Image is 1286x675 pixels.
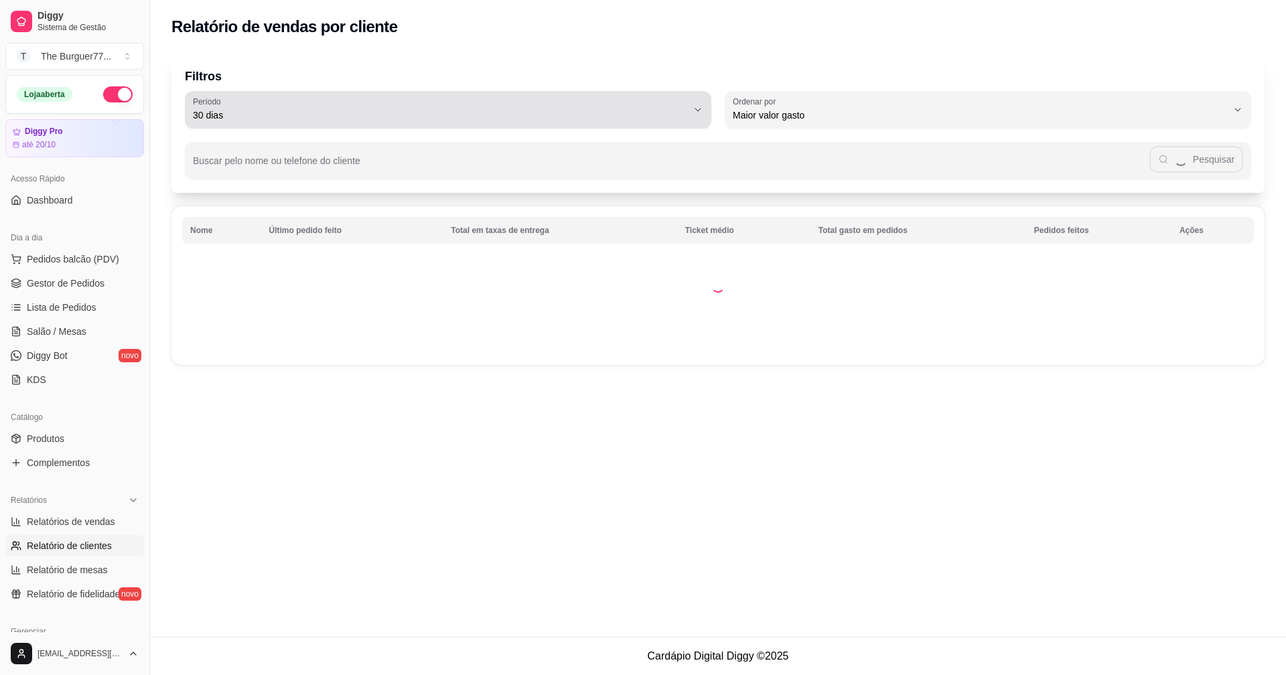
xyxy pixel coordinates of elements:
a: Relatório de mesas [5,559,144,581]
span: Pedidos balcão (PDV) [27,252,119,266]
span: Salão / Mesas [27,325,86,338]
label: Ordenar por [733,96,780,107]
span: T [17,50,30,63]
span: Complementos [27,456,90,469]
div: The Burguer77 ... [41,50,111,63]
span: Maior valor gasto [733,108,1227,122]
label: Período [193,96,225,107]
a: DiggySistema de Gestão [5,5,144,37]
a: KDS [5,369,144,390]
a: Relatório de clientes [5,535,144,556]
button: Período30 dias [185,91,711,129]
article: Diggy Pro [25,127,63,137]
a: Produtos [5,428,144,449]
div: Loading [711,279,725,293]
span: KDS [27,373,46,386]
a: Diggy Botnovo [5,345,144,366]
span: Relatório de clientes [27,539,112,552]
span: Relatórios de vendas [27,515,115,528]
h2: Relatório de vendas por cliente [171,16,398,37]
span: Relatório de fidelidade [27,587,120,601]
button: Alterar Status [103,86,133,102]
a: Diggy Proaté 20/10 [5,119,144,157]
div: Catálogo [5,406,144,428]
span: Lista de Pedidos [27,301,96,314]
article: até 20/10 [22,139,56,150]
footer: Cardápio Digital Diggy © 2025 [150,637,1286,675]
span: Produtos [27,432,64,445]
span: Sistema de Gestão [38,22,139,33]
span: Diggy [38,10,139,22]
a: Salão / Mesas [5,321,144,342]
span: [EMAIL_ADDRESS][DOMAIN_NAME] [38,648,123,659]
span: Relatórios [11,495,47,506]
a: Gestor de Pedidos [5,273,144,294]
a: Complementos [5,452,144,473]
button: Ordenar porMaior valor gasto [725,91,1251,129]
span: Relatório de mesas [27,563,108,577]
span: 30 dias [193,108,687,122]
div: Dia a dia [5,227,144,248]
button: [EMAIL_ADDRESS][DOMAIN_NAME] [5,637,144,670]
div: Acesso Rápido [5,168,144,190]
button: Pedidos balcão (PDV) [5,248,144,270]
a: Relatório de fidelidadenovo [5,583,144,605]
p: Filtros [185,67,1251,86]
a: Relatórios de vendas [5,511,144,532]
button: Select a team [5,43,144,70]
span: Gestor de Pedidos [27,277,104,290]
span: Dashboard [27,194,73,207]
input: Buscar pelo nome ou telefone do cliente [193,159,1149,173]
span: Diggy Bot [27,349,68,362]
div: Loja aberta [17,87,72,102]
div: Gerenciar [5,621,144,642]
a: Lista de Pedidos [5,297,144,318]
a: Dashboard [5,190,144,211]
